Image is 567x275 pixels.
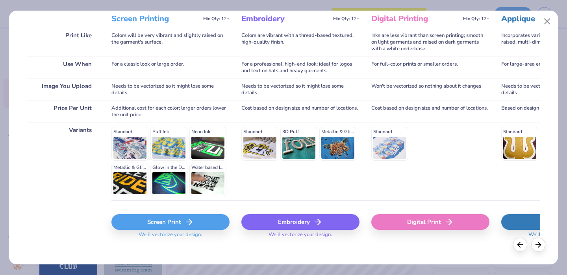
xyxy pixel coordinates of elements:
[111,14,200,24] h3: Screen Printing
[241,28,359,57] div: Colors are vibrant with a thread-based textured, high-quality finish.
[241,214,359,230] div: Embroidery
[241,101,359,123] div: Cost based on design size and number of locations.
[111,101,230,123] div: Additional cost for each color; larger orders lower the unit price.
[111,28,230,57] div: Colors will be very vibrant and slightly raised on the garment's surface.
[111,57,230,79] div: For a classic look or large order.
[371,57,489,79] div: For full-color prints or smaller orders.
[540,14,555,29] button: Close
[111,214,230,230] div: Screen Print
[27,123,100,200] div: Variants
[27,79,100,101] div: Image You Upload
[203,16,230,22] span: Min Qty: 12+
[371,79,489,101] div: Won't be vectorized so nothing about it changes
[463,16,489,22] span: Min Qty: 12+
[241,57,359,79] div: For a professional, high-end look; ideal for logos and text on hats and heavy garments.
[371,14,460,24] h3: Digital Printing
[265,231,335,243] span: We'll vectorize your design.
[371,28,489,57] div: Inks are less vibrant than screen printing; smooth on light garments and raised on dark garments ...
[111,79,230,101] div: Needs to be vectorized so it might lose some details
[241,14,330,24] h3: Embroidery
[27,57,100,79] div: Use When
[135,231,205,243] span: We'll vectorize your design.
[333,16,359,22] span: Min Qty: 12+
[371,214,489,230] div: Digital Print
[27,101,100,123] div: Price Per Unit
[371,101,489,123] div: Cost based on design size and number of locations.
[241,79,359,101] div: Needs to be vectorized so it might lose some details
[27,28,100,57] div: Print Like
